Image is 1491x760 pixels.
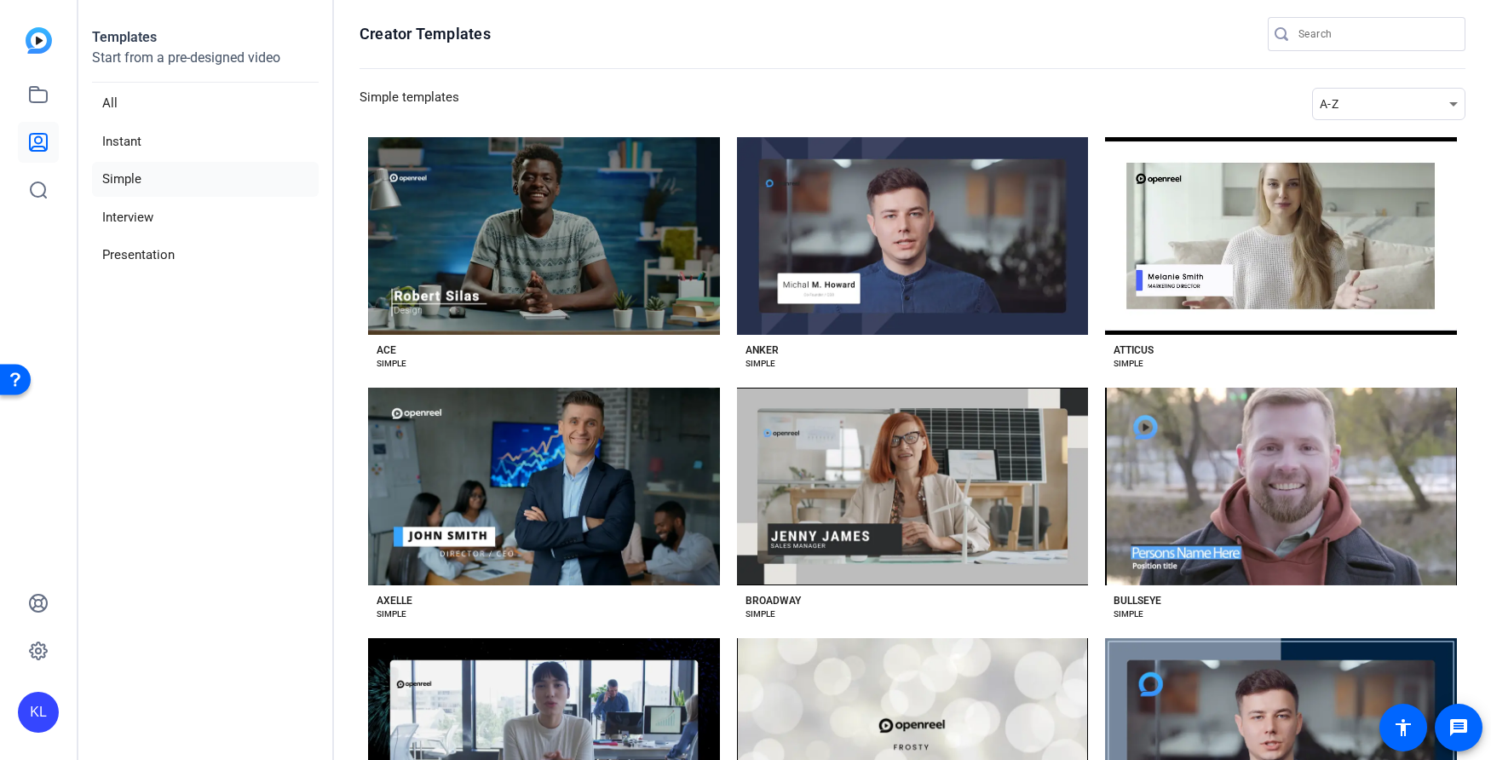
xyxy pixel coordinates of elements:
[1105,388,1457,585] button: Template image
[26,27,52,54] img: blue-gradient.svg
[1393,717,1413,738] mat-icon: accessibility
[92,238,319,273] li: Presentation
[360,24,491,44] h1: Creator Templates
[92,162,319,197] li: Simple
[377,594,412,607] div: AXELLE
[737,388,1089,585] button: Template image
[368,388,720,585] button: Template image
[1298,24,1452,44] input: Search
[360,88,459,120] h3: Simple templates
[1320,97,1338,111] span: A-Z
[377,607,406,621] div: SIMPLE
[1114,343,1154,357] div: ATTICUS
[745,607,775,621] div: SIMPLE
[92,124,319,159] li: Instant
[377,357,406,371] div: SIMPLE
[1448,717,1469,738] mat-icon: message
[1105,137,1457,335] button: Template image
[745,594,801,607] div: BROADWAY
[737,137,1089,335] button: Template image
[92,86,319,121] li: All
[745,357,775,371] div: SIMPLE
[377,343,396,357] div: ACE
[92,200,319,235] li: Interview
[18,692,59,733] div: KL
[368,137,720,335] button: Template image
[92,29,157,45] strong: Templates
[92,48,319,83] p: Start from a pre-designed video
[1114,357,1143,371] div: SIMPLE
[1114,607,1143,621] div: SIMPLE
[745,343,779,357] div: ANKER
[1114,594,1161,607] div: BULLSEYE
